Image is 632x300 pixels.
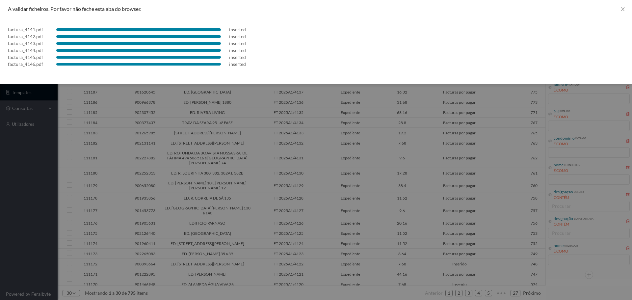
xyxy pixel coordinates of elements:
div: factura_4142.pdf [8,33,43,40]
div: inserted [229,33,246,40]
div: factura_4144.pdf [8,47,43,54]
i: icon: close [620,7,625,12]
div: inserted [229,54,246,61]
div: inserted [229,40,246,47]
div: inserted [229,61,246,68]
div: A validar ficheiros. Por favor não feche esta aba do browser. [8,5,624,13]
div: inserted [229,26,246,33]
div: factura_4146.pdf [8,61,43,68]
div: factura_4145.pdf [8,54,43,61]
div: factura_4141.pdf [8,26,43,33]
div: inserted [229,47,246,54]
div: factura_4143.pdf [8,40,43,47]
